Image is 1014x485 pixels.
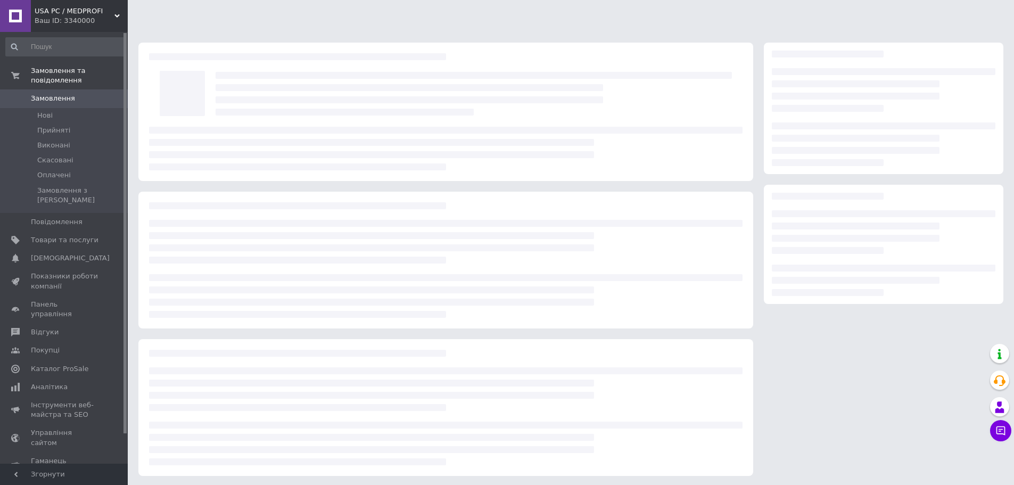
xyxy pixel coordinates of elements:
[31,400,98,420] span: Інструменти веб-майстра та SEO
[31,382,68,392] span: Аналітика
[31,66,128,85] span: Замовлення та повідомлення
[37,186,125,205] span: Замовлення з [PERSON_NAME]
[31,428,98,447] span: Управління сайтом
[990,420,1011,441] button: Чат з покупцем
[31,364,88,374] span: Каталог ProSale
[5,37,126,56] input: Пошук
[31,456,98,475] span: Гаманець компанії
[31,217,83,227] span: Повідомлення
[37,170,71,180] span: Оплачені
[37,155,73,165] span: Скасовані
[31,300,98,319] span: Панель управління
[35,16,128,26] div: Ваш ID: 3340000
[31,94,75,103] span: Замовлення
[37,111,53,120] span: Нові
[37,126,70,135] span: Прийняті
[31,235,98,245] span: Товари та послуги
[37,141,70,150] span: Виконані
[31,327,59,337] span: Відгуки
[31,346,60,355] span: Покупці
[35,6,114,16] span: USA PC / MEDPROFI
[31,253,110,263] span: [DEMOGRAPHIC_DATA]
[31,272,98,291] span: Показники роботи компанії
